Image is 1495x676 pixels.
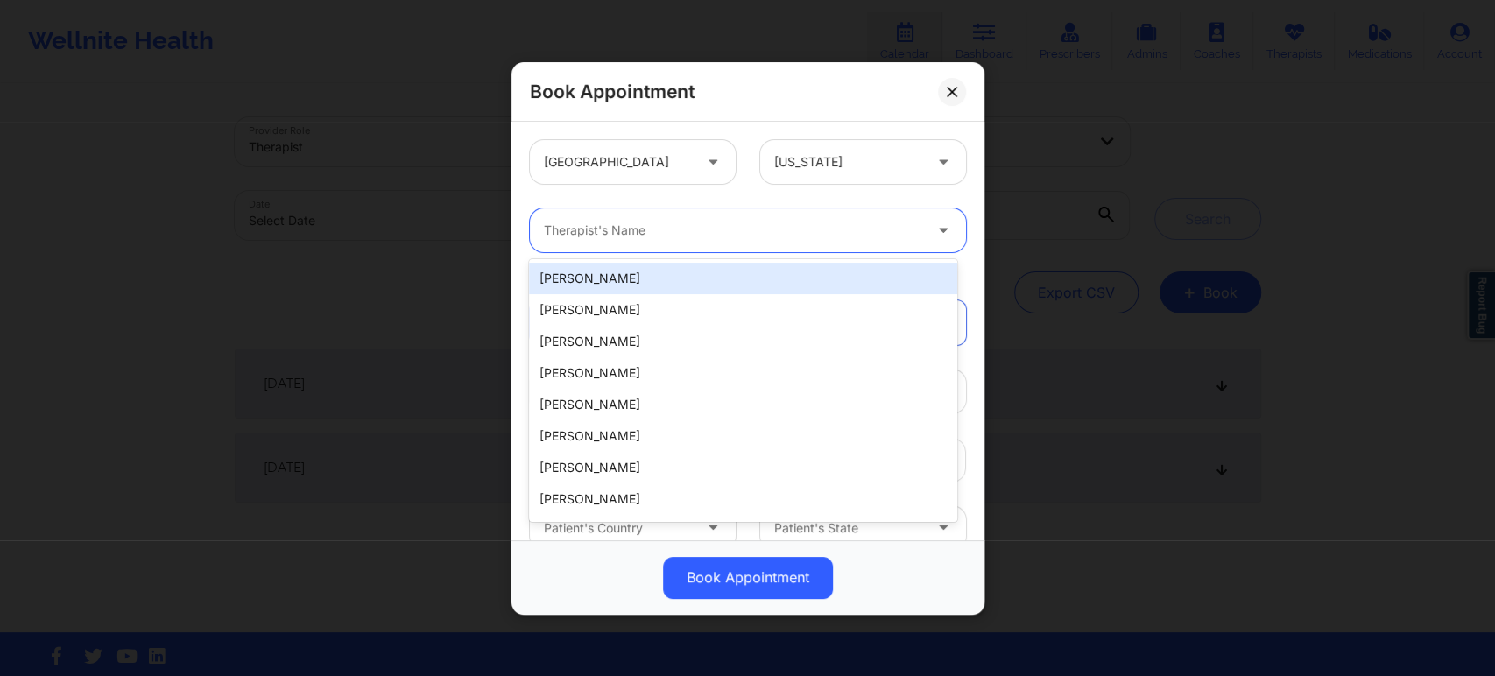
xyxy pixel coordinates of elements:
div: [PERSON_NAME] [529,515,956,546]
h2: Book Appointment [530,80,695,103]
div: [PERSON_NAME] [529,483,956,515]
div: [PERSON_NAME] [529,326,956,357]
div: [PERSON_NAME] [529,357,956,389]
div: [PERSON_NAME] [529,420,956,452]
input: Patient's Email [530,437,966,482]
div: Client information: [518,271,978,288]
div: [GEOGRAPHIC_DATA] [544,140,692,184]
div: [US_STATE] [774,140,922,184]
div: [PERSON_NAME] [529,389,956,420]
button: Book Appointment [663,556,833,598]
div: [PERSON_NAME] [529,263,956,294]
div: [PERSON_NAME] [529,294,956,326]
div: [PERSON_NAME] [529,452,956,483]
a: Not Registered Client [760,299,966,344]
